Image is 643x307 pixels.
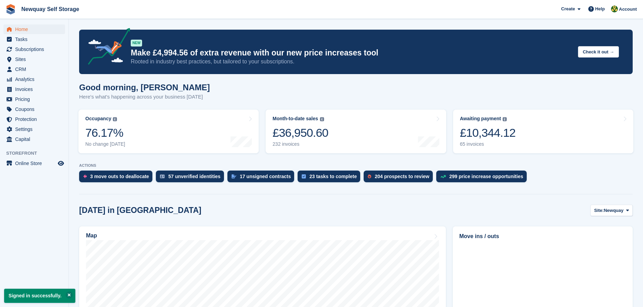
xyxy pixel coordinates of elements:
[131,58,572,65] p: Rooted in industry best practices, but tailored to your subscriptions.
[227,171,298,186] a: 17 unsigned contracts
[79,163,633,168] p: ACTIONS
[3,64,65,74] a: menu
[232,174,236,178] img: contract_signature_icon-13c848040528278c33f63329250d36e43548de30e8caae1d1a13099fd9432cc5.svg
[15,24,56,34] span: Home
[85,126,125,140] div: 76.17%
[15,124,56,134] span: Settings
[503,117,507,121] img: icon-info-grey-7440780725fd019a000dd9b08b2336e03edf1995a4989e88bcd33f0948082b44.svg
[82,28,130,67] img: price-adjustments-announcement-icon-8257ccfd72463d97f412b2fc003d46551f7dbcb40ab6d574587a9cd5c0d94...
[449,174,523,179] div: 299 price increase opportunities
[83,174,87,178] img: move_outs_to_deallocate_icon-f764333ba52eb49d3ac5e1228854f67142a1ed5810a6f6cc68b1a99e826820c5.svg
[611,6,618,12] img: Glenn
[3,54,65,64] a: menu
[3,84,65,94] a: menu
[3,124,65,134] a: menu
[15,64,56,74] span: CRM
[590,205,633,216] button: Site: Newquay
[272,126,328,140] div: £36,950.60
[3,114,65,124] a: menu
[79,171,156,186] a: 3 move outs to deallocate
[3,104,65,114] a: menu
[578,46,619,58] button: Check it out →
[3,44,65,54] a: menu
[79,93,210,101] p: Here's what's happening across your business [DATE]
[15,54,56,64] span: Sites
[168,174,221,179] div: 57 unverified identities
[15,74,56,84] span: Analytics
[85,141,125,147] div: No change [DATE]
[15,84,56,94] span: Invoices
[460,126,516,140] div: £10,344.12
[6,4,16,14] img: stora-icon-8386f47178a22dfd0bd8f6a31ec36ba5ce8667c1dd55bd0f319d3a0aa187defe.svg
[78,110,259,153] a: Occupancy 76.17% No change [DATE]
[272,116,318,122] div: Month-to-date sales
[79,83,210,92] h1: Good morning, [PERSON_NAME]
[131,40,142,47] div: NEW
[298,171,364,186] a: 23 tasks to complete
[3,24,65,34] a: menu
[156,171,227,186] a: 57 unverified identities
[160,174,165,178] img: verify_identity-adf6edd0f0f0b5bbfe63781bf79b02c33cf7c696d77639b501bdc392416b5a36.svg
[90,174,149,179] div: 3 move outs to deallocate
[15,44,56,54] span: Subscriptions
[375,174,429,179] div: 204 prospects to review
[460,116,501,122] div: Awaiting payment
[619,6,637,13] span: Account
[594,207,604,214] span: Site:
[320,117,324,121] img: icon-info-grey-7440780725fd019a000dd9b08b2336e03edf1995a4989e88bcd33f0948082b44.svg
[561,6,575,12] span: Create
[364,171,436,186] a: 204 prospects to review
[15,34,56,44] span: Tasks
[240,174,291,179] div: 17 unsigned contracts
[4,289,75,303] p: Signed in successfully.
[459,232,626,241] h2: Move ins / outs
[19,3,82,15] a: Newquay Self Storage
[595,6,605,12] span: Help
[453,110,633,153] a: Awaiting payment £10,344.12 65 invoices
[15,104,56,114] span: Coupons
[460,141,516,147] div: 65 invoices
[309,174,357,179] div: 23 tasks to complete
[3,134,65,144] a: menu
[3,74,65,84] a: menu
[6,150,68,157] span: Storefront
[131,48,572,58] p: Make £4,994.56 of extra revenue with our new price increases tool
[272,141,328,147] div: 232 invoices
[57,159,65,167] a: Preview store
[113,117,117,121] img: icon-info-grey-7440780725fd019a000dd9b08b2336e03edf1995a4989e88bcd33f0948082b44.svg
[15,134,56,144] span: Capital
[436,171,530,186] a: 299 price increase opportunities
[85,116,111,122] div: Occupancy
[604,207,623,214] span: Newquay
[79,206,201,215] h2: [DATE] in [GEOGRAPHIC_DATA]
[15,158,56,168] span: Online Store
[15,94,56,104] span: Pricing
[3,94,65,104] a: menu
[302,174,306,178] img: task-75834270c22a3079a89374b754ae025e5fb1db73e45f91037f5363f120a921f8.svg
[86,233,97,239] h2: Map
[15,114,56,124] span: Protection
[368,174,371,178] img: prospect-51fa495bee0391a8d652442698ab0144808aea92771e9ea1ae160a38d050c398.svg
[3,158,65,168] a: menu
[440,175,446,178] img: price_increase_opportunities-93ffe204e8149a01c8c9dc8f82e8f89637d9d84a8eef4429ea346261dce0b2c0.svg
[3,34,65,44] a: menu
[266,110,446,153] a: Month-to-date sales £36,950.60 232 invoices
